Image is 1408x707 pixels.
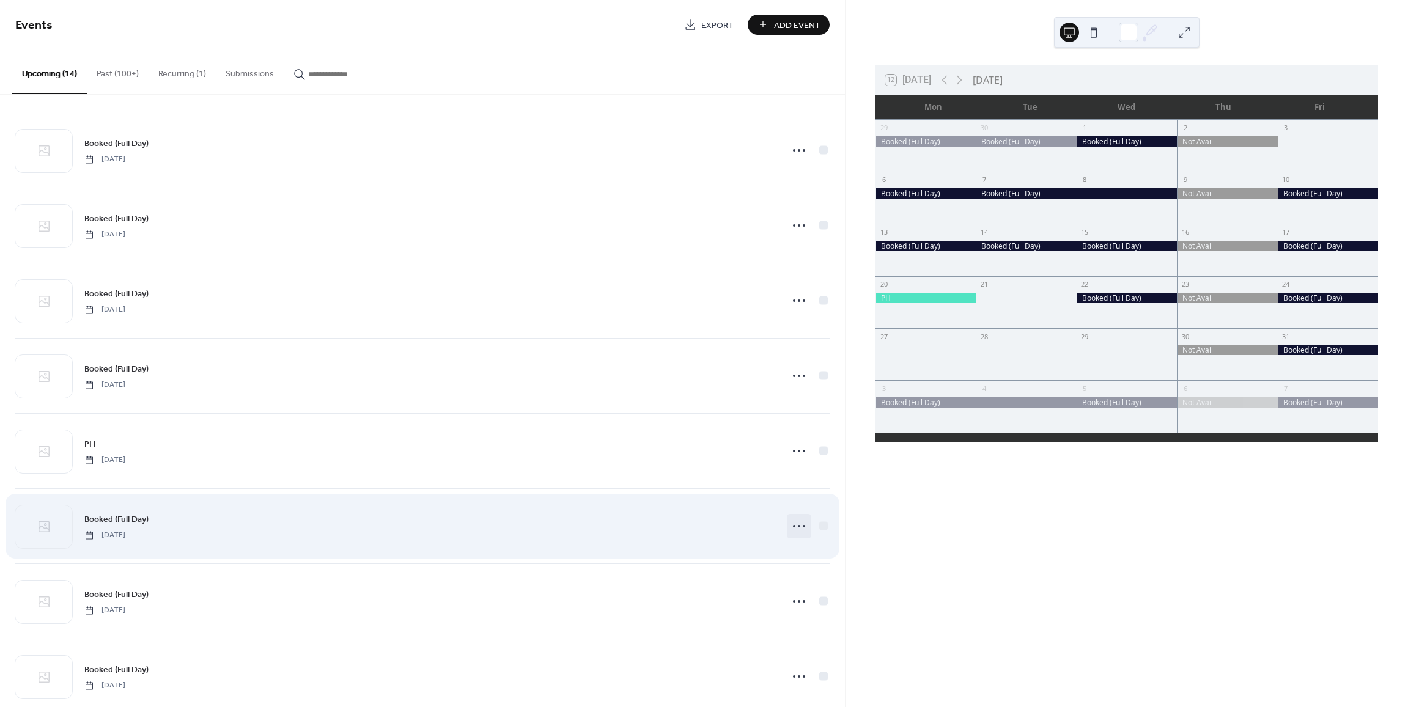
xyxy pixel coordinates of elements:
div: 2 [1181,123,1190,133]
div: 27 [879,332,888,341]
div: Wed [1078,95,1175,120]
span: Booked (Full Day) [84,513,149,526]
div: 17 [1281,227,1291,236]
div: 13 [879,227,888,236]
div: 30 [979,123,989,133]
div: Thu [1175,95,1272,120]
a: Booked (Full Day) [84,587,149,601]
span: [DATE] [84,680,125,691]
a: Booked (Full Day) [84,362,149,376]
button: Upcoming (14) [12,49,87,94]
div: 9 [1181,175,1190,185]
div: Booked (Full Day) [875,241,976,251]
div: Fri [1272,95,1368,120]
div: 15 [1080,227,1089,236]
div: Booked (Full Day) [1278,345,1378,355]
span: [DATE] [84,304,125,315]
div: 14 [979,227,989,236]
span: PH [84,438,95,451]
div: Not Avail [1177,293,1277,303]
div: 3 [879,384,888,393]
div: 21 [979,280,989,289]
span: [DATE] [84,229,125,240]
div: Mon [885,95,982,120]
button: Add Event [748,15,830,35]
div: 16 [1181,227,1190,236]
span: [DATE] [84,154,125,165]
div: Booked (Full Day) [976,188,1177,199]
div: 6 [879,175,888,185]
span: [DATE] [84,530,125,541]
div: 8 [1080,175,1089,185]
a: Booked (Full Day) [84,512,149,526]
div: Booked (Full Day) [976,241,1076,251]
div: Booked (Full Day) [875,188,976,199]
div: 23 [1181,280,1190,289]
div: Not Avail [1177,345,1277,355]
div: 22 [1080,280,1089,289]
div: Not Avail [1177,188,1277,199]
div: Booked (Full Day) [976,136,1076,147]
span: Booked (Full Day) [84,288,149,301]
div: 4 [979,384,989,393]
div: PH [875,293,976,303]
span: Add Event [774,19,820,32]
div: Booked (Full Day) [875,397,1077,408]
div: 30 [1181,332,1190,341]
span: [DATE] [84,605,125,616]
button: Recurring (1) [149,49,216,93]
div: Not Avail [1177,241,1277,251]
div: 31 [1281,332,1291,341]
div: Booked (Full Day) [1077,397,1177,408]
span: Booked (Full Day) [84,664,149,676]
span: Booked (Full Day) [84,363,149,376]
div: 24 [1281,280,1291,289]
div: 6 [1181,384,1190,393]
div: 5 [1080,384,1089,393]
div: [DATE] [973,73,1003,87]
span: [DATE] [84,455,125,466]
span: Events [15,13,53,37]
a: Booked (Full Day) [84,662,149,676]
a: Booked (Full Day) [84,211,149,225]
div: Booked (Full Day) [1278,241,1378,251]
div: Tue [982,95,1078,120]
a: Export [675,15,743,35]
div: 3 [1281,123,1291,133]
div: Booked (Full Day) [1077,136,1177,147]
div: 28 [979,332,989,341]
div: 29 [1080,332,1089,341]
div: Booked (Full Day) [1077,241,1177,251]
div: 29 [879,123,888,133]
div: 1 [1080,123,1089,133]
a: PH [84,437,95,451]
button: Past (100+) [87,49,149,93]
span: Booked (Full Day) [84,588,149,601]
a: Booked (Full Day) [84,136,149,150]
div: 7 [979,175,989,185]
div: Booked (Full Day) [1278,397,1378,408]
span: Export [701,19,734,32]
span: Booked (Full Day) [84,137,149,150]
div: Booked (Full Day) [1278,293,1378,303]
div: Booked (Full Day) [1077,293,1177,303]
span: Booked (Full Day) [84,213,149,225]
a: Booked (Full Day) [84,287,149,301]
span: [DATE] [84,379,125,390]
div: Booked (Full Day) [875,136,976,147]
div: Booked (Full Day) [1278,188,1378,199]
div: 20 [879,280,888,289]
div: 7 [1281,384,1291,393]
div: 10 [1281,175,1291,185]
div: Not Avail [1177,397,1277,408]
div: Not Avail [1177,136,1277,147]
button: Submissions [216,49,284,93]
